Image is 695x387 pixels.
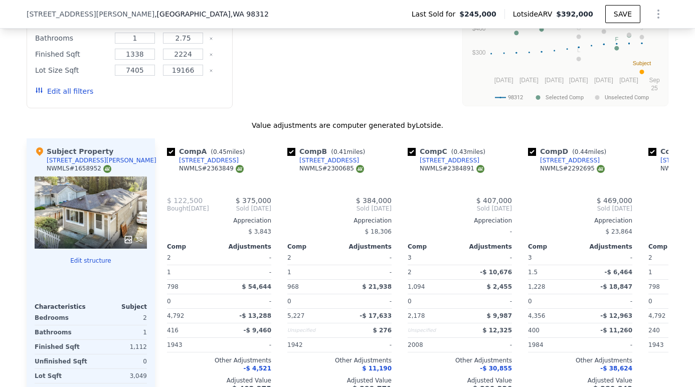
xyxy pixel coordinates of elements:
[167,156,239,164] a: [STREET_ADDRESS]
[287,283,299,290] span: 968
[167,338,217,352] div: 1943
[627,23,631,29] text: K
[167,197,203,205] span: $ 122,500
[167,312,184,319] span: 4,792
[476,165,484,173] img: NWMLS Logo
[167,243,219,251] div: Comp
[480,269,512,276] span: -$ 10,676
[239,312,271,319] span: -$ 13,288
[93,354,147,368] div: 0
[341,251,392,265] div: -
[287,156,359,164] a: [STREET_ADDRESS]
[605,94,649,101] text: Unselected Comp
[408,156,479,164] a: [STREET_ADDRESS]
[580,243,632,251] div: Adjustments
[167,217,271,225] div: Appreciation
[299,156,359,164] div: [STREET_ADDRESS]
[341,338,392,352] div: -
[459,9,496,19] span: $245,000
[244,365,271,372] span: -$ 4,521
[287,356,392,364] div: Other Adjustments
[242,283,271,290] span: $ 54,644
[648,283,660,290] span: 798
[327,148,369,155] span: ( miles)
[528,146,610,156] div: Comp D
[408,356,512,364] div: Other Adjustments
[447,148,489,155] span: ( miles)
[420,156,479,164] div: [STREET_ADDRESS]
[408,243,460,251] div: Comp
[519,77,539,84] text: [DATE]
[299,164,364,173] div: NWMLS # 2300685
[287,298,291,305] span: 0
[167,376,271,384] div: Adjusted Value
[528,327,540,334] span: 400
[91,303,147,311] div: Subject
[93,325,147,339] div: 1
[209,37,213,41] button: Clear
[649,77,660,84] text: Sep
[362,365,392,372] span: $ 11,190
[287,205,392,213] span: Sold [DATE]
[472,49,486,56] text: $300
[209,69,213,73] button: Clear
[594,77,613,84] text: [DATE]
[615,36,618,42] text: F
[221,338,271,352] div: -
[287,146,369,156] div: Comp B
[356,197,392,205] span: $ 384,000
[47,156,156,164] div: [STREET_ADDRESS][PERSON_NAME]
[123,235,143,245] div: 38
[103,165,111,173] img: NWMLS Logo
[494,77,513,84] text: [DATE]
[365,228,392,235] span: $ 18,306
[597,165,605,173] img: NWMLS Logo
[167,283,179,290] span: 798
[528,205,632,213] span: Sold [DATE]
[528,312,545,319] span: 4,356
[408,146,489,156] div: Comp C
[540,156,600,164] div: [STREET_ADDRESS]
[167,205,209,213] div: [DATE]
[221,294,271,308] div: -
[248,228,271,235] span: $ 3,843
[582,251,632,265] div: -
[408,283,425,290] span: 1,094
[408,205,512,213] span: Sold [DATE]
[648,254,652,261] span: 2
[408,338,458,352] div: 2008
[600,327,632,334] span: -$ 11,260
[582,294,632,308] div: -
[207,148,249,155] span: ( miles)
[341,265,392,279] div: -
[528,376,632,384] div: Adjusted Value
[167,205,189,213] span: Bought
[408,298,412,305] span: 0
[528,156,600,164] a: [STREET_ADDRESS]
[648,4,668,24] button: Show Options
[605,5,640,23] button: SAVE
[167,356,271,364] div: Other Adjustments
[167,146,249,156] div: Comp A
[360,312,392,319] span: -$ 17,633
[568,148,610,155] span: ( miles)
[221,265,271,279] div: -
[480,365,512,372] span: -$ 30,855
[619,77,638,84] text: [DATE]
[462,251,512,265] div: -
[528,338,578,352] div: 1984
[408,217,512,225] div: Appreciation
[341,294,392,308] div: -
[627,24,631,30] text: C
[487,312,512,319] span: $ 9,987
[577,25,581,31] text: G
[287,338,337,352] div: 1942
[640,25,643,31] text: J
[213,148,227,155] span: 0.45
[356,165,364,173] img: NWMLS Logo
[339,243,392,251] div: Adjustments
[244,327,271,334] span: -$ 9,460
[333,148,347,155] span: 0.41
[597,197,632,205] span: $ 469,000
[47,164,111,173] div: NWMLS # 1658952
